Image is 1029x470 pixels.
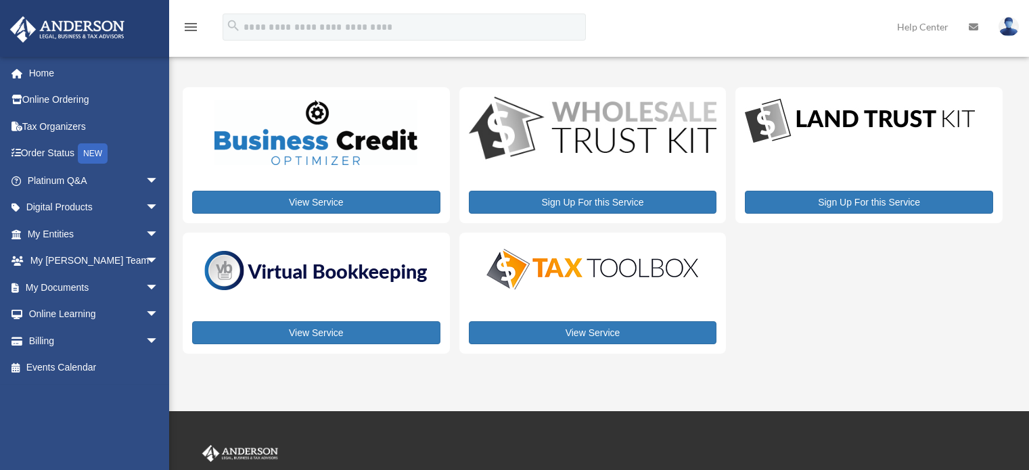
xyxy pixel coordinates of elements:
a: Order StatusNEW [9,140,179,168]
span: arrow_drop_down [145,167,173,195]
a: View Service [192,191,440,214]
a: My Documentsarrow_drop_down [9,274,179,301]
a: Digital Productsarrow_drop_down [9,194,173,221]
span: arrow_drop_down [145,327,173,355]
img: Anderson Advisors Platinum Portal [200,445,281,463]
a: Platinum Q&Aarrow_drop_down [9,167,179,194]
a: Tax Organizers [9,113,179,140]
a: My [PERSON_NAME] Teamarrow_drop_down [9,248,179,275]
span: arrow_drop_down [145,274,173,302]
img: WS-Trust-Kit-lgo-1.jpg [469,97,717,162]
a: Events Calendar [9,354,179,381]
span: arrow_drop_down [145,194,173,222]
img: LandTrust_lgo-1.jpg [745,97,975,146]
a: Sign Up For this Service [745,191,993,214]
a: Online Ordering [9,87,179,114]
i: menu [183,19,199,35]
a: Sign Up For this Service [469,191,717,214]
img: Anderson Advisors Platinum Portal [6,16,129,43]
span: arrow_drop_down [145,220,173,248]
a: Billingarrow_drop_down [9,327,179,354]
span: arrow_drop_down [145,301,173,329]
a: View Service [469,321,717,344]
a: Online Learningarrow_drop_down [9,301,179,328]
div: NEW [78,143,108,164]
i: search [226,18,241,33]
a: My Entitiesarrow_drop_down [9,220,179,248]
span: arrow_drop_down [145,248,173,275]
img: User Pic [999,17,1019,37]
a: menu [183,24,199,35]
a: Home [9,60,179,87]
a: View Service [192,321,440,344]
